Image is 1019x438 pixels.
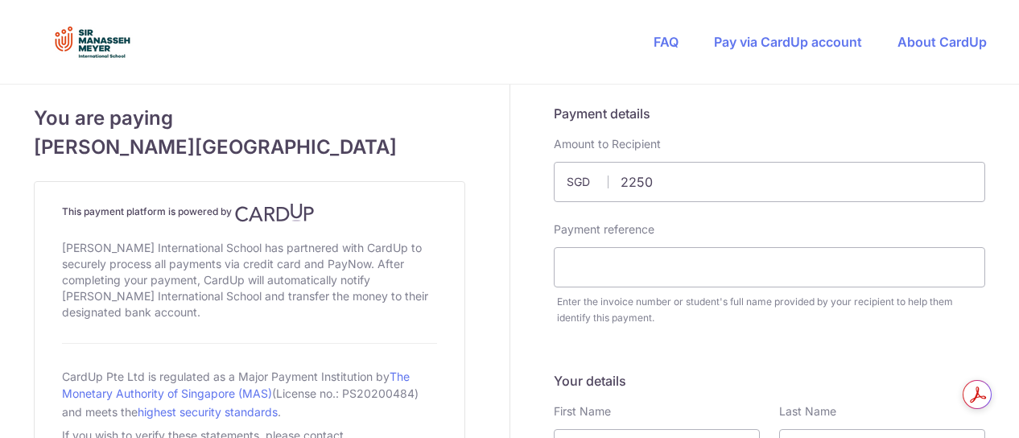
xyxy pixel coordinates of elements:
[34,133,465,162] span: [PERSON_NAME][GEOGRAPHIC_DATA]
[138,405,278,419] a: highest security standards
[554,136,661,152] label: Amount to Recipient
[554,162,985,202] input: Payment amount
[62,363,437,424] div: CardUp Pte Ltd is regulated as a Major Payment Institution by (License no.: PS20200484) and meets...
[62,203,437,222] h4: This payment platform is powered by
[779,403,836,419] label: Last Name
[654,34,679,50] a: FAQ
[554,221,654,238] label: Payment reference
[62,237,437,324] div: [PERSON_NAME] International School has partnered with CardUp to securely process all payments via...
[554,104,985,123] h5: Payment details
[897,34,987,50] a: About CardUp
[567,174,609,190] span: SGD
[235,203,314,222] img: CardUp
[34,104,465,133] span: You are paying
[554,403,611,419] label: First Name
[919,390,1003,430] iframe: 打开一个小组件，您可以在其中找到更多信息
[557,294,985,326] div: Enter the invoice number or student's full name provided by your recipient to help them identify ...
[554,371,985,390] h5: Your details
[714,34,862,50] a: Pay via CardUp account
